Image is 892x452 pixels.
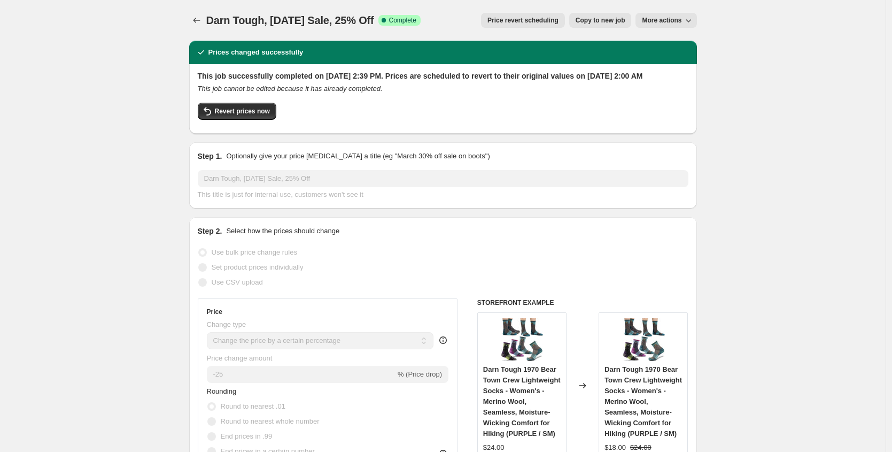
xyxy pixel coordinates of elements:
h6: STOREFRONT EXAMPLE [477,298,688,307]
button: Price revert scheduling [481,13,565,28]
p: Optionally give your price [MEDICAL_DATA] a title (eg "March 30% off sale on boots") [226,151,490,162]
span: More actions [642,16,681,25]
span: This title is just for internal use, customers won't see it [198,190,363,198]
h3: Price [207,308,222,316]
span: Copy to new job [576,16,625,25]
img: DarnToughWomen_sBearTownLightweightCrewSock_80x.jpg [622,318,665,361]
span: Darn Tough 1970 Bear Town Crew Lightweight Socks - Women's - Merino Wool, Seamless, Moisture-Wick... [483,365,561,438]
button: Price change jobs [189,13,204,28]
h2: Step 2. [198,226,222,236]
span: Revert prices now [215,107,270,116]
span: Set product prices individually [212,263,304,271]
span: Price change amount [207,354,273,362]
button: Copy to new job [569,13,632,28]
h2: Step 1. [198,151,222,162]
i: This job cannot be edited because it has already completed. [198,85,383,93]
span: Darn Tough, [DATE] Sale, 25% Off [206,14,374,26]
span: Use CSV upload [212,278,263,286]
span: Complete [389,16,416,25]
div: help [438,335,448,346]
h2: Prices changed successfully [208,47,304,58]
input: -15 [207,366,395,383]
span: Rounding [207,387,237,395]
span: End prices in .99 [221,432,273,440]
span: Use bulk price change rules [212,248,297,256]
span: % (Price drop) [398,370,442,378]
p: Select how the prices should change [226,226,339,236]
input: 30% off holiday sale [198,170,688,187]
button: More actions [635,13,696,28]
img: DarnToughWomen_sBearTownLightweightCrewSock_80x.jpg [500,318,543,361]
h2: This job successfully completed on [DATE] 2:39 PM. Prices are scheduled to revert to their origin... [198,71,688,81]
span: Change type [207,320,246,328]
button: Revert prices now [198,103,276,120]
span: Round to nearest whole number [221,417,320,425]
span: Price revert scheduling [487,16,559,25]
span: Round to nearest .01 [221,402,285,410]
span: Darn Tough 1970 Bear Town Crew Lightweight Socks - Women's - Merino Wool, Seamless, Moisture-Wick... [604,365,682,438]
